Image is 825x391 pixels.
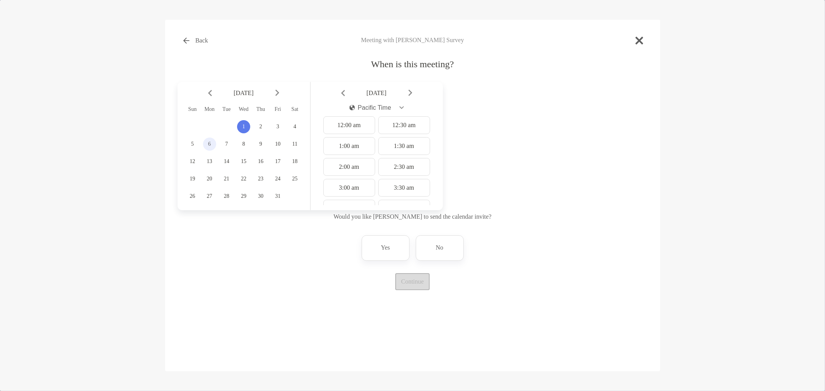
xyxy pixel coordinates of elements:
[186,176,199,182] span: 19
[186,158,199,165] span: 12
[237,124,250,130] span: 1
[378,158,430,176] div: 2:30 am
[271,124,284,130] span: 3
[349,104,391,111] div: Pacific Time
[271,193,284,199] span: 31
[378,116,430,134] div: 12:30 am
[220,193,233,199] span: 28
[635,37,643,44] img: close modal
[288,176,301,182] span: 25
[275,90,279,96] img: Arrow icon
[252,106,269,112] div: Thu
[378,137,430,155] div: 1:30 am
[208,90,212,96] img: Arrow icon
[271,176,284,182] span: 24
[323,158,375,176] div: 2:00 am
[220,158,233,165] span: 14
[237,176,250,182] span: 22
[254,158,267,165] span: 16
[183,37,190,44] img: button icon
[436,242,444,254] p: No
[343,99,410,117] button: iconPacific Time
[323,179,375,197] div: 3:00 am
[269,106,286,112] div: Fri
[378,200,430,218] div: 4:30 am
[235,106,252,112] div: Wed
[323,200,375,218] div: 4:00 am
[271,158,284,165] span: 17
[349,105,355,110] img: icon
[237,158,250,165] span: 15
[201,106,218,112] div: Mon
[203,193,216,199] span: 27
[186,141,199,147] span: 5
[220,176,233,182] span: 21
[254,193,267,199] span: 30
[203,176,216,182] span: 20
[341,90,345,96] img: Arrow icon
[288,124,301,130] span: 4
[237,193,250,199] span: 29
[214,90,274,97] span: [DATE]
[203,141,216,147] span: 6
[178,32,214,49] button: Back
[347,90,407,97] span: [DATE]
[218,106,235,112] div: Tue
[178,59,648,70] h4: When is this meeting?
[378,179,430,197] div: 3:30 am
[381,242,390,254] p: Yes
[254,176,267,182] span: 23
[286,106,303,112] div: Sat
[178,212,648,221] p: Would you like [PERSON_NAME] to send the calendar invite?
[203,158,216,165] span: 13
[237,141,250,147] span: 8
[288,158,301,165] span: 18
[288,141,301,147] span: 11
[184,106,201,112] div: Sun
[186,193,199,199] span: 26
[178,37,648,44] h4: Meeting with [PERSON_NAME] Survey
[323,116,375,134] div: 12:00 am
[271,141,284,147] span: 10
[220,141,233,147] span: 7
[323,137,375,155] div: 1:00 am
[254,124,267,130] span: 2
[399,106,404,109] img: Open dropdown arrow
[254,141,267,147] span: 9
[408,90,412,96] img: Arrow icon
